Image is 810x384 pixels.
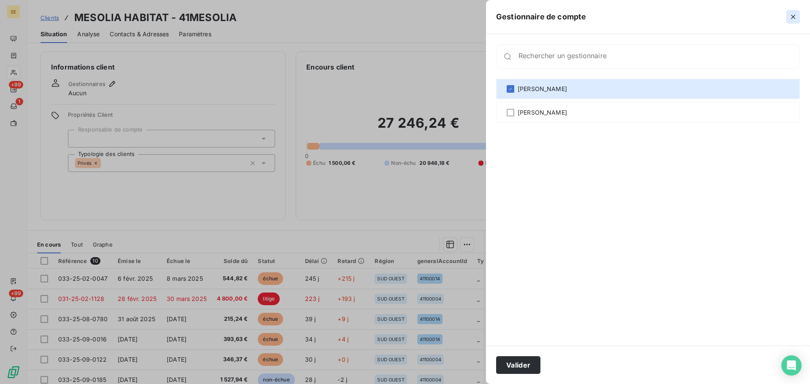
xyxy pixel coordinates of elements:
[518,52,799,61] input: placeholder
[496,356,540,374] button: Valider
[518,108,567,117] span: [PERSON_NAME]
[518,85,567,93] span: [PERSON_NAME]
[496,11,586,23] h5: Gestionnaire de compte
[781,355,802,376] div: Open Intercom Messenger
